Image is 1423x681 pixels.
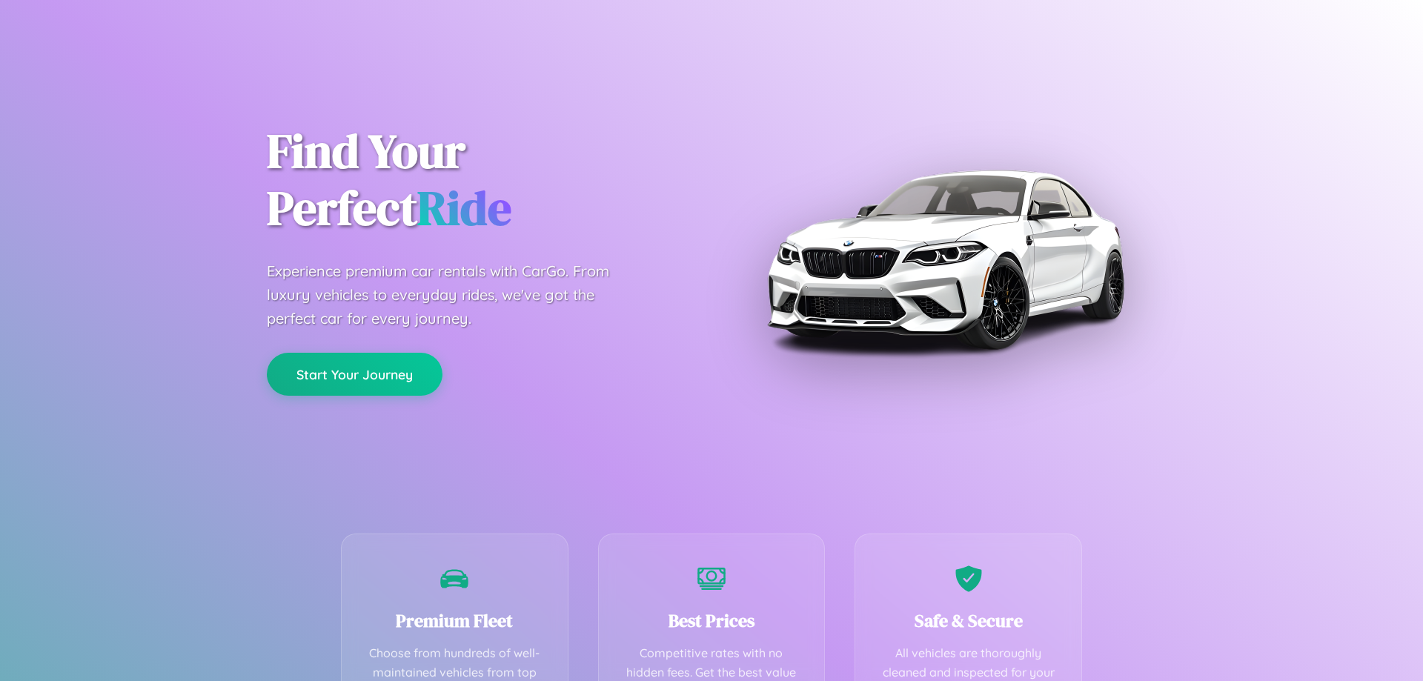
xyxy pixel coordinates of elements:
[417,176,511,240] span: Ride
[364,608,545,633] h3: Premium Fleet
[621,608,803,633] h3: Best Prices
[267,259,637,330] p: Experience premium car rentals with CarGo. From luxury vehicles to everyday rides, we've got the ...
[267,123,689,237] h1: Find Your Perfect
[878,608,1059,633] h3: Safe & Secure
[267,353,442,396] button: Start Your Journey
[760,74,1130,445] img: Premium BMW car rental vehicle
